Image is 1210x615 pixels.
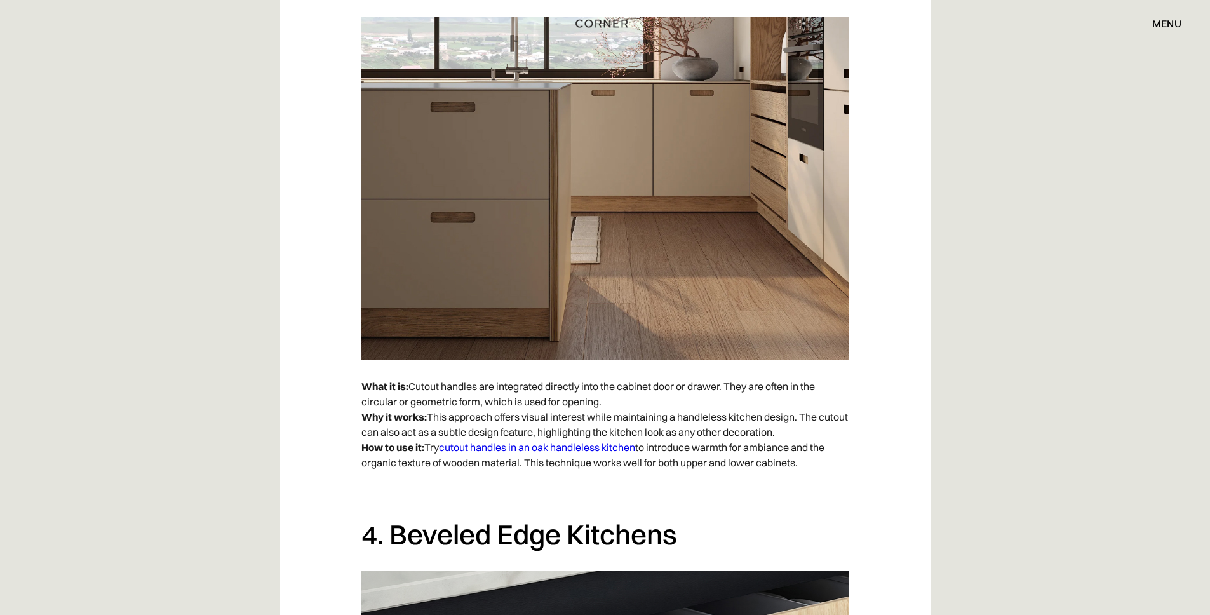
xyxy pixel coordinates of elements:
strong: Why it works: [361,410,427,423]
div: menu [1152,18,1181,29]
div: menu [1139,13,1181,34]
p: ‍ [361,476,849,504]
img: Scandinavian kitchen design with cutout handles on beige cabinets. [361,17,849,360]
a: cutout handles in an oak handleless kitchen [439,441,635,454]
p: Cutout handles are integrated directly into the cabinet door or drawer. They are often in the cir... [361,372,849,476]
strong: What it is: [361,380,408,393]
strong: How to use it: [361,441,424,454]
h2: 4. Beveled Edge Kitchens [361,517,849,552]
a: home [559,15,651,32]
